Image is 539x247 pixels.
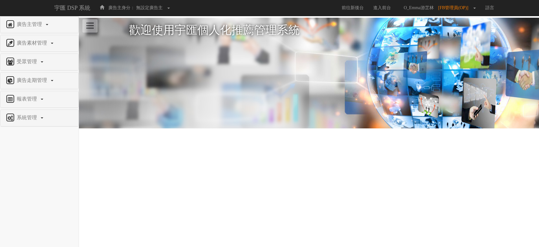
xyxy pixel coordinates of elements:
span: 無設定廣告主 [136,5,163,10]
a: 廣告主管理 [5,20,74,30]
span: 受眾管理 [15,59,40,64]
span: 系統管理 [15,115,40,120]
a: 受眾管理 [5,57,74,67]
span: 廣告走期管理 [15,77,50,83]
h1: 歡迎使用宇匯個人化推薦管理系統 [129,24,489,37]
a: 系統管理 [5,113,74,123]
a: 廣告素材管理 [5,38,74,48]
span: 報表管理 [15,96,40,102]
span: 廣告素材管理 [15,40,50,46]
span: [FB管理員(OP)] [438,5,472,10]
span: 廣告主身分： [108,5,135,10]
span: O_Emma游芷林 [400,5,437,10]
span: 廣告主管理 [15,22,45,27]
a: 報表管理 [5,94,74,104]
a: 廣告走期管理 [5,76,74,86]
